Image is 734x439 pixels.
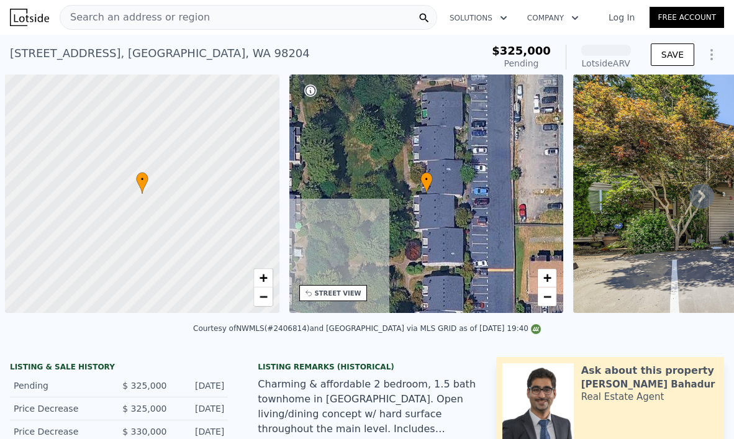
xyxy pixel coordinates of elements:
[254,287,273,306] a: Zoom out
[10,362,228,374] div: LISTING & SALE HISTORY
[258,362,476,372] div: Listing Remarks (Historical)
[60,10,210,25] span: Search an address or region
[259,289,267,304] span: −
[14,379,109,392] div: Pending
[651,43,694,66] button: SAVE
[538,269,556,287] a: Zoom in
[531,324,541,334] img: NWMLS Logo
[581,363,714,378] div: Ask about this property
[594,11,650,24] a: Log In
[176,379,224,392] div: [DATE]
[176,425,224,438] div: [DATE]
[492,57,551,70] div: Pending
[420,174,433,185] span: •
[543,289,551,304] span: −
[420,172,433,194] div: •
[10,9,49,26] img: Lotside
[136,172,148,194] div: •
[14,425,109,438] div: Price Decrease
[136,174,148,185] span: •
[14,402,109,415] div: Price Decrease
[122,404,166,414] span: $ 325,000
[581,391,664,403] div: Real Estate Agent
[440,7,517,29] button: Solutions
[258,377,476,437] div: Charming & affordable 2 bedroom, 1.5 bath townhome in [GEOGRAPHIC_DATA]. Open living/dining conce...
[254,269,273,287] a: Zoom in
[193,324,541,333] div: Courtesy of NWMLS (#2406814) and [GEOGRAPHIC_DATA] via MLS GRID as of [DATE] 19:40
[10,45,310,62] div: [STREET_ADDRESS] , [GEOGRAPHIC_DATA] , WA 98204
[699,42,724,67] button: Show Options
[492,44,551,57] span: $325,000
[517,7,589,29] button: Company
[176,402,224,415] div: [DATE]
[259,270,267,286] span: +
[650,7,724,28] a: Free Account
[538,287,556,306] a: Zoom out
[581,57,631,70] div: Lotside ARV
[122,427,166,437] span: $ 330,000
[315,289,361,298] div: STREET VIEW
[543,270,551,286] span: +
[581,378,715,391] div: [PERSON_NAME] Bahadur
[122,381,166,391] span: $ 325,000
